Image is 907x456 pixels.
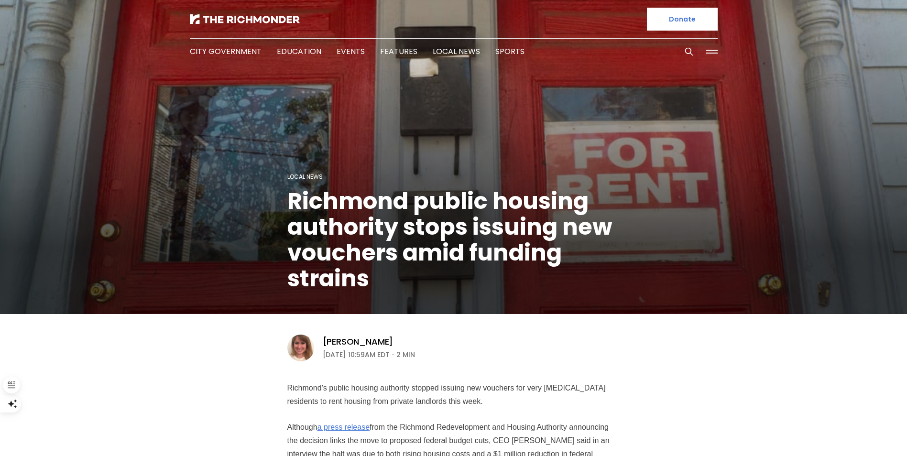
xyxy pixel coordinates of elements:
a: Local News [287,173,323,181]
a: Donate [647,8,718,31]
img: Sarah Vogelsong [287,335,314,361]
a: Local News [433,46,480,57]
button: Search this site [682,44,696,59]
a: a press release [318,423,372,432]
a: City Government [190,46,262,57]
a: Events [337,46,365,57]
a: [PERSON_NAME] [323,336,393,347]
a: Features [380,46,417,57]
img: The Richmonder [190,14,300,24]
p: Richmond’s public housing authority stopped issuing new vouchers for very [MEDICAL_DATA] resident... [287,381,620,408]
time: [DATE] 10:59AM EDT [323,349,390,360]
a: Sports [495,46,525,57]
iframe: portal-trigger [826,409,907,456]
span: 2 min [396,349,415,360]
h1: Richmond public housing authority stops issuing new vouchers amid funding strains [287,188,620,292]
a: Education [277,46,321,57]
